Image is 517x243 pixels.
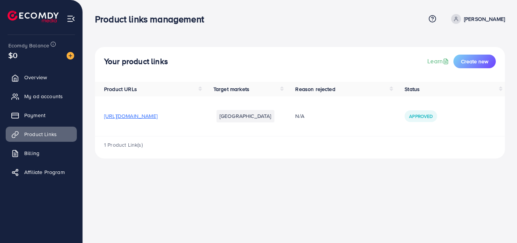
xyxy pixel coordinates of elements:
[24,74,47,81] span: Overview
[24,92,63,100] span: My ad accounts
[24,130,57,138] span: Product Links
[24,168,65,176] span: Affiliate Program
[448,14,505,24] a: [PERSON_NAME]
[6,70,77,85] a: Overview
[104,57,168,66] h4: Your product links
[104,112,157,120] span: [URL][DOMAIN_NAME]
[6,127,77,142] a: Product Links
[485,209,511,237] iframe: Chat
[6,146,77,161] a: Billing
[405,85,420,93] span: Status
[104,141,143,149] span: 1 Product Link(s)
[6,165,77,180] a: Affiliate Program
[95,14,210,25] h3: Product links management
[24,149,39,157] span: Billing
[453,55,496,68] button: Create new
[295,85,335,93] span: Reason rejected
[213,85,249,93] span: Target markets
[8,50,17,61] span: $0
[104,85,137,93] span: Product URLs
[461,58,488,65] span: Create new
[24,111,45,119] span: Payment
[464,14,505,24] p: [PERSON_NAME]
[8,11,59,22] img: logo
[8,42,49,49] span: Ecomdy Balance
[67,14,75,23] img: menu
[295,112,304,120] span: N/A
[216,110,274,122] li: [GEOGRAPHIC_DATA]
[409,113,433,119] span: Approved
[67,52,74,60] img: image
[6,108,77,123] a: Payment
[427,57,450,66] a: Learn
[6,89,77,104] a: My ad accounts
